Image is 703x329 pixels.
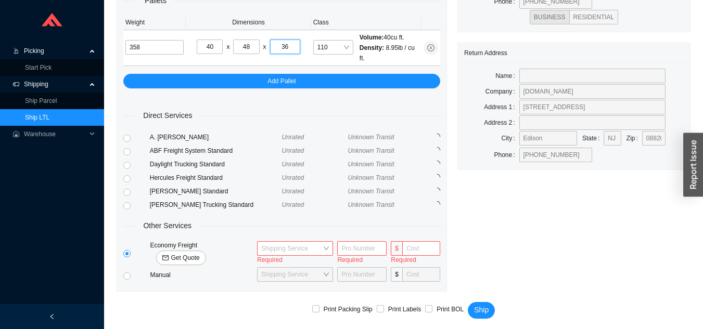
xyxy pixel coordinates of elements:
[24,76,86,93] span: Shipping
[311,15,421,30] th: Class
[150,186,282,196] div: [PERSON_NAME] Standard
[534,14,566,21] span: BUSINESS
[136,220,199,232] span: Other Services
[402,267,440,282] input: Cost
[162,255,169,262] span: mail
[391,255,440,265] div: Required
[186,15,311,30] th: Dimensions
[360,44,384,51] span: Density:
[282,174,304,181] span: Unrated
[257,255,333,265] div: Required
[337,267,387,282] input: Pro Number
[485,84,519,99] label: Company
[348,188,394,195] span: Unknown Transit
[348,147,394,154] span: Unknown Transit
[156,251,206,265] button: mailGet Quote
[233,40,259,54] input: W
[495,69,519,83] label: Name
[150,200,282,210] div: [PERSON_NAME] Trucking Standard
[282,147,304,154] span: Unrated
[433,174,440,181] span: loading
[468,302,495,319] button: Ship
[148,240,255,265] div: Economy Freight
[402,241,440,256] input: Cost
[433,161,440,167] span: loading
[282,188,304,195] span: Unrated
[494,148,519,162] label: Phone
[150,173,282,183] div: Hercules Freight Standard
[150,132,282,142] div: A. [PERSON_NAME]
[464,43,684,62] div: Return Address
[433,188,440,194] span: loading
[337,241,387,256] input: Pro Number
[25,97,57,104] a: Ship Parcel
[337,255,387,265] div: Required
[348,161,394,168] span: Unknown Transit
[582,131,604,146] label: State
[319,304,377,314] span: Print Packing Slip
[360,32,419,43] div: 40 cu ft.
[25,64,52,71] a: Start Pick
[391,241,402,256] span: $
[360,43,419,63] div: 8.95 lb / cu ft.
[573,14,615,21] span: RESIDENTIAL
[267,76,296,86] span: Add Pallet
[282,201,304,208] span: Unrated
[348,201,394,208] span: Unknown Transit
[171,253,199,263] span: Get Quote
[150,146,282,156] div: ABF Freight System Standard
[484,100,519,114] label: Address 1
[226,42,229,52] div: x
[432,304,468,314] span: Print BOL
[263,42,266,52] div: x
[391,267,402,282] span: $
[123,74,440,88] button: Add Pallet
[433,147,440,154] span: loading
[433,134,440,140] span: loading
[433,201,440,208] span: loading
[474,304,489,316] span: Ship
[348,134,394,141] span: Unknown Transit
[270,40,300,54] input: H
[123,15,186,30] th: Weight
[317,41,349,54] span: 110
[424,41,438,55] button: close-circle
[24,126,86,142] span: Warehouse
[25,114,49,121] a: Ship LTL
[49,313,55,320] span: left
[502,131,519,146] label: City
[24,43,86,59] span: Picking
[384,304,425,314] span: Print Labels
[348,174,394,181] span: Unknown Transit
[148,270,255,280] div: Manual
[282,161,304,168] span: Unrated
[282,134,304,141] span: Unrated
[627,131,642,146] label: Zip
[136,110,199,122] span: Direct Services
[150,159,282,169] div: Daylight Trucking Standard
[197,40,223,54] input: L
[360,34,384,41] span: Volume:
[484,115,519,130] label: Address 2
